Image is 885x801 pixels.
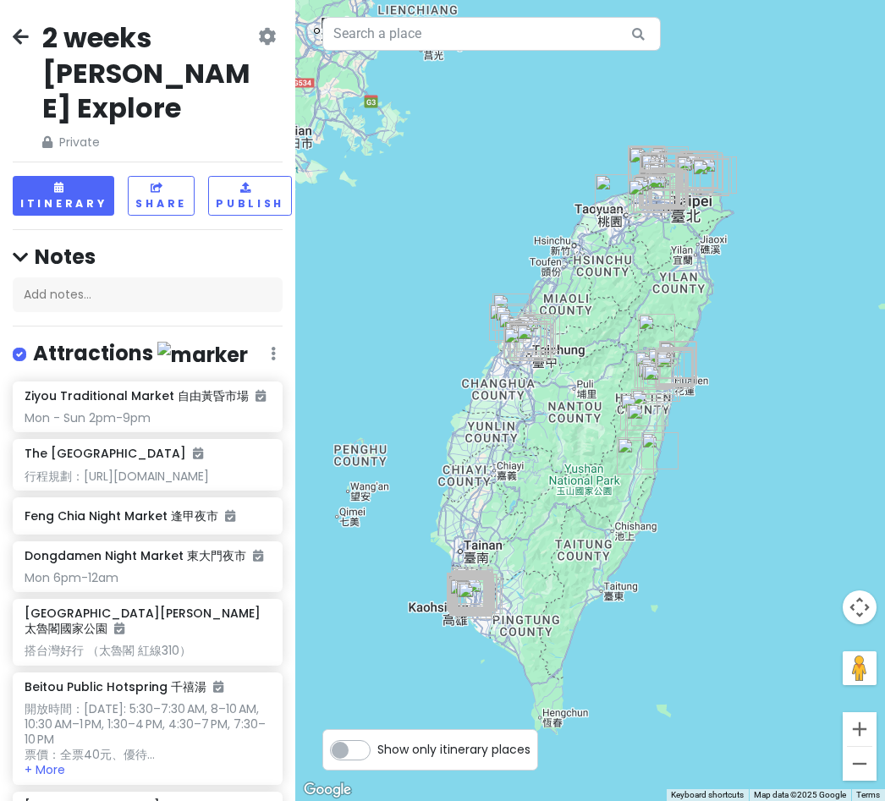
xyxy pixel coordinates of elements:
[25,508,270,524] h6: Feng Chia Night Market 逢甲夜市
[621,173,672,223] div: 微間素生 MI-KAN STUDIO
[13,277,283,313] div: Add notes...
[624,140,674,190] div: 屋穀雜糧·私房菜 (無菜單料理）
[449,562,500,612] div: Ziyou Traditional Market 自由黃昏市場
[488,299,539,349] div: 法奇甜點-FUDGE
[440,567,491,617] div: 瑪莎咖啡柴山館MaseCafè
[25,388,266,403] h6: Ziyou Traditional Market 自由黃昏市場
[25,570,270,585] div: Mon 6pm-12am
[679,145,729,196] div: 望幽谷濱海步道
[442,572,493,623] div: Shoreline Coffee & Roaster
[634,161,684,211] div: ASW TEA HOUSE
[685,152,736,203] div: 阿柑姨芋圓：九份傳統甜點
[843,651,877,685] button: Drag Pegman onto the map to open Street View
[448,560,499,611] div: Taiwan High Speed Rail Zuoying Station
[634,162,684,213] div: 得正#台北西門計劃 （飲料）
[642,163,693,214] div: 🎄 台北統一時代百貨
[634,147,684,198] div: 北投圖書館
[640,146,690,197] div: 豆留森林 (brunch/cafe)
[451,575,502,626] div: G.A. 冰淇淋_La Glacerie Artisanale
[449,563,500,614] div: Cheng Tsung Duck Rice
[447,567,497,617] div: 君腿庫飯 - 好吃的豬腳飯👍🏻👍🏻👍🏻
[679,147,730,198] div: Badouzi Station 八斗子車站
[634,358,684,409] div: 白鮑溪戲水區
[632,163,683,214] div: 藍居古早味餛飩麵
[629,167,680,218] div: 阿華肉羹
[635,146,685,197] div: 地熱谷 Free (20 July重新開幕）-手湯♨️
[114,623,124,634] i: Added to itinerary
[633,165,684,216] div: Nanjichang Night Market 南機場夜市
[377,740,530,759] span: Show only itinerary places
[25,643,270,658] div: 搭台灣好行 （太魯閣 紅線310）
[628,344,679,395] div: 彎月峽谷
[652,334,703,385] div: 七星潭特地風景區
[622,140,673,191] div: 時光樹影-Memory 河岸景觀餐廳
[440,566,491,617] div: Moonlight Sea
[503,317,554,368] div: （甜點）窩巷 ᴴᴵᴰᴰᴱᴺ ᴸᴬᴺᴱ
[669,149,720,200] div: A6263吳姳麵館
[213,681,223,693] i: Added to itinerary
[486,287,536,337] div: 高美濕地
[13,176,114,216] button: Itinerary
[503,316,553,367] div: （甜點）蒔初甜點五權店 Originl'a Tart & Dessert
[620,397,671,447] div: 花蓮糖廠
[641,152,692,203] div: 咖朵咖啡 - 士林秘境咖啡
[25,762,65,777] button: + More
[13,244,283,270] h4: Notes
[443,570,494,621] div: 登山街60巷的記憶_哈瑪星溜滑梯
[685,151,736,202] div: Jiufen Old Street
[651,342,702,392] div: 中一豆花
[632,164,683,215] div: 艋舺夜市｜東港旗魚串
[450,568,501,618] div: 慶雲街外省麵
[33,340,248,368] h4: Attractions
[25,679,223,694] h6: Beitou Public Hotspring 千禧湯
[128,176,195,216] button: Share
[671,789,744,801] button: Keyboard shortcuts
[497,321,547,371] div: HSR Taichung Station 台中高鐵站
[482,297,533,348] div: 此時甜點店(是否還有甜點請瀏覽FB文章 ；所有資訊以FB為主)
[497,315,548,365] div: 漁人町星光市集(Sept 29新開幕的夜市）- 結合日式風情
[856,790,880,799] a: Terms
[501,310,552,360] div: K Hotel
[25,701,270,763] div: 開放時間：[DATE]: 5:30–7:30 AM, 8–10 AM, 10:30 AM–1 PM, 1:30–4 PM, 4:30–7 PM, 7:30–10 PM 票價：全票40元、優待...
[25,469,270,484] div: 行程規劃：[URL][DOMAIN_NAME]
[652,335,703,386] div: 龍宮 (cafe)
[688,150,739,200] div: 濂洞國小階梯步道
[636,156,687,206] div: 🌟Shilin Night Market 士林夜市
[507,311,558,362] div: 洞豆腐 酸白菜麻辣鍋 （lunch/dinner/late supper option)
[843,590,877,624] button: Map camera controls
[626,169,677,220] div: 曼士茶Manstea-板橋府中店
[636,358,687,409] div: 花蓮落羽松森林~鈺展苗圃
[843,712,877,746] button: Zoom in
[449,567,500,617] div: 紅鼻子豬腳 十全店
[193,447,203,459] i: Added to itinerary
[635,425,685,476] div: 🌊石梯坪單面山（注意浪！） : 火山岩海蝕地質景觀
[253,550,263,562] i: Added to itinerary
[42,20,255,126] h2: 2 weeks [PERSON_NAME] Explore
[635,145,686,196] div: Sulfur Valley Recreation Area 硫磺谷遊憩區
[446,563,497,614] div: 新台灣原味懷舊餐廳 高雄館 （lunch option)
[508,316,558,367] div: 🎄 三井lalaport購物中心 （台中火車站步行10分鐘）
[256,390,266,402] i: Added to itinerary
[492,305,542,356] div: 滔月景觀咖啡廳- 台中 人氣夜景約會餐廳 熱門聚會聚餐場地出租 網紅網美首選打卡推薦 平價必吃美食餐廳
[510,308,561,359] div: 台中總站夜市 （一三五六日有營業）
[618,397,669,447] div: 馬太鞍欣綠農園
[613,387,664,437] div: 花蓮萬榮野溪溫泉
[448,575,499,626] div: 🎄高雄夢時代購物中心 Dream Mall
[631,307,682,358] div: Taroko National Park 太魯閣國家公園
[25,410,270,425] div: Mon - Sun 2pm-9pm
[674,145,725,195] div: 閑閑 sian sian （老宅甜點）
[754,790,846,799] span: Map data ©2025 Google
[624,382,675,433] div: 花手巾植物染工坊 - 官網預約好像比kkday/Klook 便宜
[42,133,255,151] span: Private
[446,565,497,616] div: 龍貓美術館捷運輕軌
[693,150,744,200] div: Nanya Rock 南雅奇岩
[25,548,263,563] h6: Dongdamen Night Market 東大門夜市
[649,345,700,396] div: 玉里橋頭臭豆腐-花蓮店
[448,568,498,619] div: 六合夜市 （捷運：美麗島站11號出口）
[673,144,724,195] div: Gong Yu - 2F Chens Delight甜點
[645,162,695,212] div: Raohe Night Market 饒河夜市
[627,168,678,219] div: 🎄 新北市政府：市民廣場 （耶誕城主燈）
[444,560,495,611] div: 劉家酸白菜火鍋 左營創始店
[322,17,661,51] input: Search a place
[610,431,661,481] div: 嘉茗茶園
